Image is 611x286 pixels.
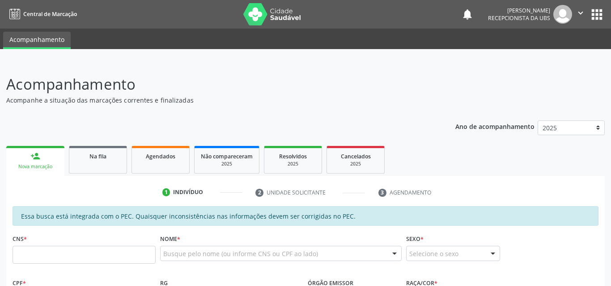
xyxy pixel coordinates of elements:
a: Acompanhamento [3,32,71,49]
span: Resolvidos [279,153,307,160]
div: 1 [162,188,170,196]
p: Ano de acompanhamento [455,120,535,132]
div: Essa busca está integrada com o PEC. Quaisquer inconsistências nas informações devem ser corrigid... [13,206,598,226]
div: Nova marcação [13,163,58,170]
label: Nome [160,232,180,246]
div: 2025 [271,161,315,167]
span: Na fila [89,153,106,160]
a: Central de Marcação [6,7,77,21]
label: CNS [13,232,27,246]
label: Sexo [406,232,424,246]
span: Cancelados [341,153,371,160]
div: 2025 [201,161,253,167]
span: Central de Marcação [23,10,77,18]
span: Busque pelo nome (ou informe CNS ou CPF ao lado) [163,249,318,258]
button:  [572,5,589,24]
div: [PERSON_NAME] [488,7,550,14]
div: 2025 [333,161,378,167]
p: Acompanhe a situação das marcações correntes e finalizadas [6,95,425,105]
i:  [576,8,586,18]
span: Não compareceram [201,153,253,160]
div: person_add [30,151,40,161]
span: Selecione o sexo [409,249,458,258]
div: Indivíduo [173,188,203,196]
img: img [553,5,572,24]
span: Agendados [146,153,175,160]
p: Acompanhamento [6,73,425,95]
button: notifications [461,8,474,21]
button: apps [589,7,605,22]
span: Recepcionista da UBS [488,14,550,22]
